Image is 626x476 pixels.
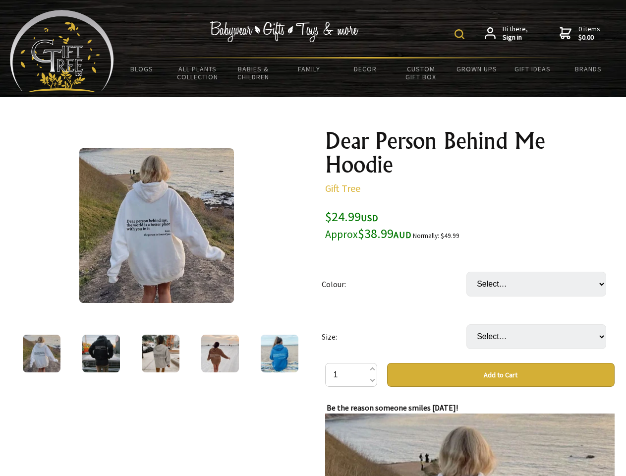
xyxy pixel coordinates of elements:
img: Babywear - Gifts - Toys & more [210,21,359,42]
span: USD [361,212,378,224]
td: Size: [322,310,466,363]
span: 0 items [578,24,600,42]
a: Grown Ups [449,59,505,79]
img: Dear Person Behind Me Hoodie [142,335,179,372]
span: Hi there, [503,25,528,42]
td: Colour: [322,258,466,310]
small: Normally: $49.99 [413,232,459,240]
img: product search [455,29,464,39]
a: Gift Ideas [505,59,561,79]
strong: Sign in [503,33,528,42]
a: Decor [337,59,393,79]
a: All Plants Collection [170,59,226,87]
a: Brands [561,59,617,79]
a: Custom Gift Box [393,59,449,87]
img: Babyware - Gifts - Toys and more... [10,10,114,92]
img: Dear Person Behind Me Hoodie [82,335,120,372]
button: Add to Cart [387,363,615,387]
h1: Dear Person Behind Me Hoodie [325,129,615,177]
img: Dear Person Behind Me Hoodie [261,335,298,372]
span: $24.99 $38.99 [325,208,411,241]
a: Gift Tree [325,182,360,194]
small: Approx [325,228,358,241]
strong: $0.00 [578,33,600,42]
a: BLOGS [114,59,170,79]
a: Hi there,Sign in [485,25,528,42]
span: AUD [394,229,411,240]
img: Dear Person Behind Me Hoodie [23,335,60,372]
img: Dear Person Behind Me Hoodie [201,335,239,372]
img: Dear Person Behind Me Hoodie [79,148,234,303]
a: Babies & Children [226,59,282,87]
a: 0 items$0.00 [560,25,600,42]
a: Family [282,59,338,79]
